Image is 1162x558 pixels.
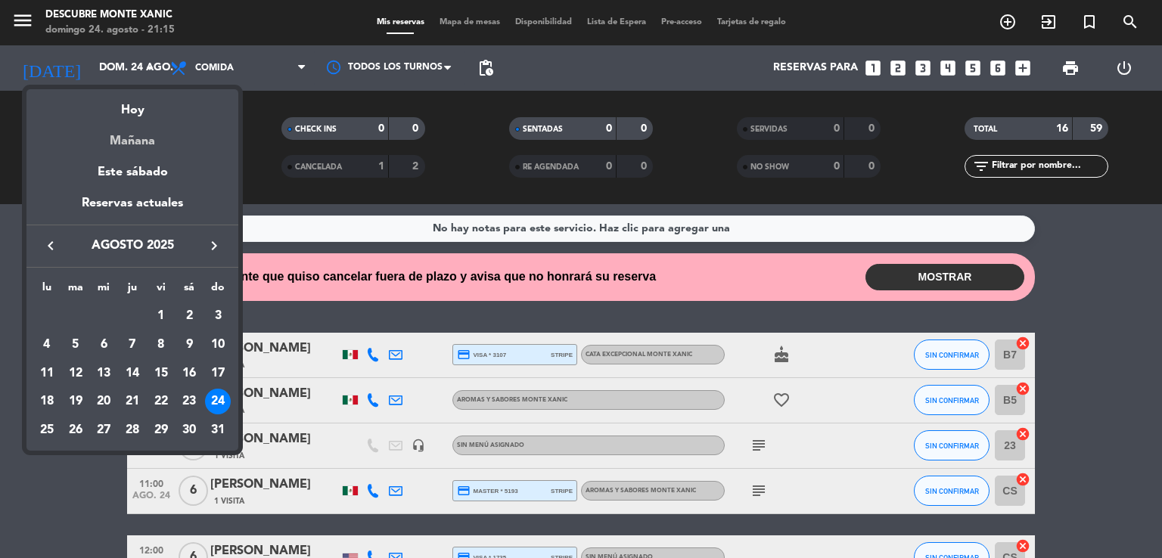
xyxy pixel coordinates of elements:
[204,330,232,359] td: 10 de agosto de 2025
[176,302,204,330] td: 2 de agosto de 2025
[148,303,174,329] div: 1
[26,194,238,225] div: Reservas actuales
[148,417,174,443] div: 29
[147,302,176,330] td: 1 de agosto de 2025
[91,361,117,386] div: 13
[176,303,202,329] div: 2
[61,359,90,388] td: 12 de agosto de 2025
[61,387,90,416] td: 19 de agosto de 2025
[118,387,147,416] td: 21 de agosto de 2025
[26,89,238,120] div: Hoy
[205,303,231,329] div: 3
[34,417,60,443] div: 25
[33,330,61,359] td: 4 de agosto de 2025
[34,361,60,386] div: 11
[147,387,176,416] td: 22 de agosto de 2025
[63,389,89,414] div: 19
[63,332,89,358] div: 5
[37,236,64,256] button: keyboard_arrow_left
[91,389,117,414] div: 20
[91,417,117,443] div: 27
[89,359,118,388] td: 13 de agosto de 2025
[34,389,60,414] div: 18
[89,330,118,359] td: 6 de agosto de 2025
[176,359,204,388] td: 16 de agosto de 2025
[42,237,60,255] i: keyboard_arrow_left
[63,417,89,443] div: 26
[204,302,232,330] td: 3 de agosto de 2025
[89,387,118,416] td: 20 de agosto de 2025
[147,279,176,302] th: viernes
[64,236,200,256] span: agosto 2025
[120,417,145,443] div: 28
[147,359,176,388] td: 15 de agosto de 2025
[176,387,204,416] td: 23 de agosto de 2025
[33,387,61,416] td: 18 de agosto de 2025
[205,332,231,358] div: 10
[118,279,147,302] th: jueves
[26,151,238,194] div: Este sábado
[147,330,176,359] td: 8 de agosto de 2025
[205,237,223,255] i: keyboard_arrow_right
[205,361,231,386] div: 17
[148,389,174,414] div: 22
[120,332,145,358] div: 7
[176,389,202,414] div: 23
[34,332,60,358] div: 4
[120,361,145,386] div: 14
[205,389,231,414] div: 24
[176,332,202,358] div: 9
[205,417,231,443] div: 31
[33,416,61,445] td: 25 de agosto de 2025
[204,279,232,302] th: domingo
[61,279,90,302] th: martes
[91,332,117,358] div: 6
[26,120,238,151] div: Mañana
[33,279,61,302] th: lunes
[33,302,147,330] td: AGO.
[176,416,204,445] td: 30 de agosto de 2025
[204,359,232,388] td: 17 de agosto de 2025
[33,359,61,388] td: 11 de agosto de 2025
[147,416,176,445] td: 29 de agosto de 2025
[148,332,174,358] div: 8
[63,361,89,386] div: 12
[176,279,204,302] th: sábado
[118,359,147,388] td: 14 de agosto de 2025
[204,416,232,445] td: 31 de agosto de 2025
[176,330,204,359] td: 9 de agosto de 2025
[200,236,228,256] button: keyboard_arrow_right
[120,389,145,414] div: 21
[148,361,174,386] div: 15
[89,279,118,302] th: miércoles
[118,416,147,445] td: 28 de agosto de 2025
[118,330,147,359] td: 7 de agosto de 2025
[89,416,118,445] td: 27 de agosto de 2025
[61,330,90,359] td: 5 de agosto de 2025
[176,417,202,443] div: 30
[61,416,90,445] td: 26 de agosto de 2025
[176,361,202,386] div: 16
[204,387,232,416] td: 24 de agosto de 2025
